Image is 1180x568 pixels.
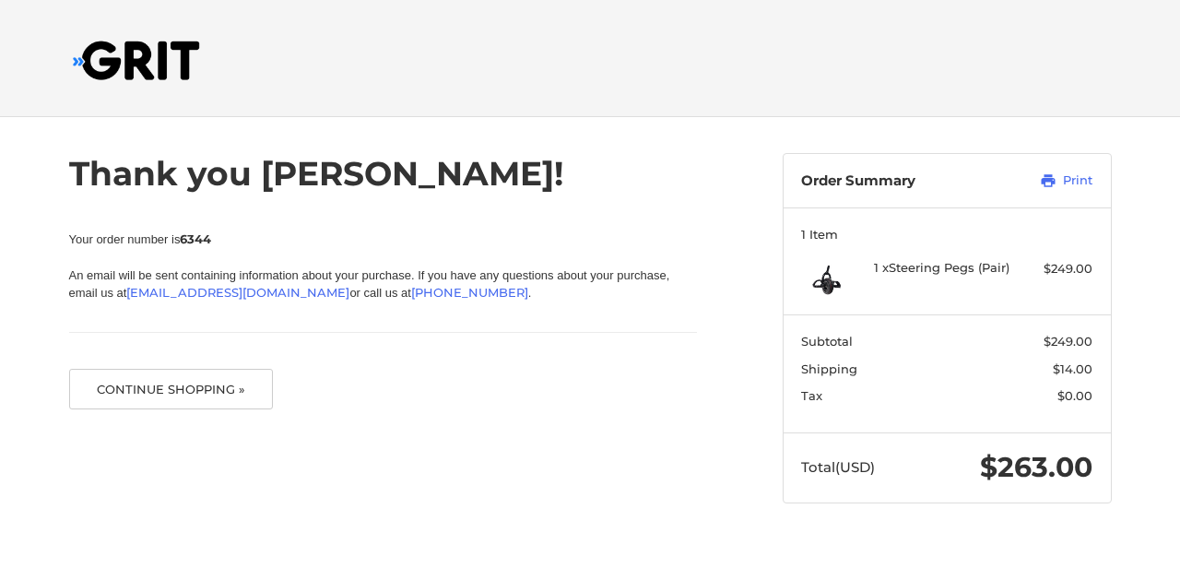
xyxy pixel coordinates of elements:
[801,388,822,403] span: Tax
[1057,388,1092,403] span: $0.00
[69,232,212,246] span: Your order number is
[126,285,349,300] a: [EMAIL_ADDRESS][DOMAIN_NAME]
[69,153,697,195] h1: Thank you [PERSON_NAME]!
[411,285,528,300] a: [PHONE_NUMBER]
[73,41,200,80] img: GRIT All-Terrain Wheelchair and Mobility Equipment
[874,260,1015,275] h4: 1 x Steering Pegs (Pair)
[180,231,211,246] strong: 6344
[1020,260,1092,278] div: $249.00
[801,334,853,349] span: Subtotal
[1000,172,1092,190] a: Print
[801,227,1092,242] h3: 1 Item
[801,458,875,476] span: Total (USD)
[1053,361,1092,376] span: $14.00
[801,172,1000,190] h3: Order Summary
[69,268,670,301] span: An email will be sent containing information about your purchase. If you have any questions about...
[801,361,857,376] span: Shipping
[69,369,274,409] button: Continue Shopping »
[980,450,1092,484] span: $263.00
[1044,334,1092,349] span: $249.00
